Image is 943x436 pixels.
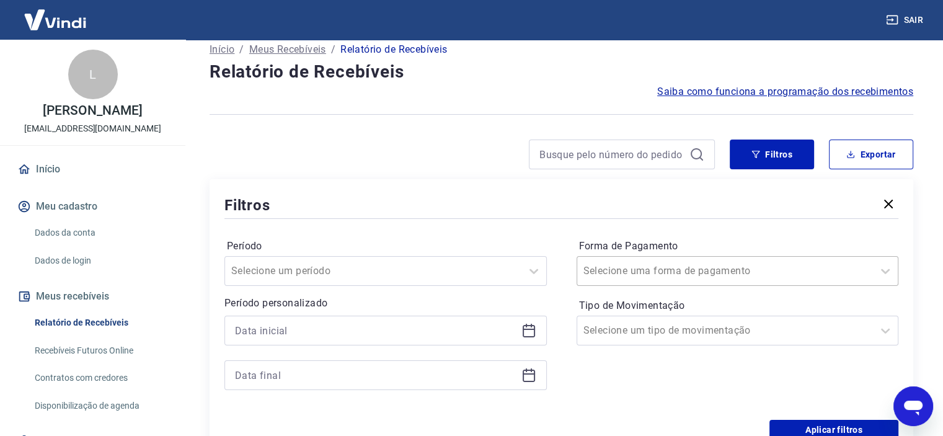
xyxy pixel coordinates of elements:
img: Vindi [15,1,95,38]
button: Sair [883,9,928,32]
a: Dados da conta [30,220,170,246]
a: Meus Recebíveis [249,42,326,57]
label: Período [227,239,544,254]
a: Recebíveis Futuros Online [30,338,170,363]
button: Meus recebíveis [15,283,170,310]
h4: Relatório de Recebíveis [210,60,913,84]
label: Tipo de Movimentação [579,298,897,313]
label: Forma de Pagamento [579,239,897,254]
button: Meu cadastro [15,193,170,220]
input: Busque pelo número do pedido [539,145,684,164]
p: [PERSON_NAME] [43,104,142,117]
button: Filtros [730,140,814,169]
p: Período personalizado [224,296,547,311]
a: Início [210,42,234,57]
p: [EMAIL_ADDRESS][DOMAIN_NAME] [24,122,161,135]
input: Data inicial [235,321,516,340]
p: Relatório de Recebíveis [340,42,447,57]
h5: Filtros [224,195,270,215]
p: / [239,42,244,57]
a: Contratos com credores [30,365,170,391]
input: Data final [235,366,516,385]
p: / [331,42,335,57]
a: Início [15,156,170,183]
iframe: Botão para abrir a janela de mensagens [893,386,933,426]
a: Relatório de Recebíveis [30,310,170,336]
a: Saiba como funciona a programação dos recebimentos [657,84,913,99]
a: Dados de login [30,248,170,274]
div: L [68,50,118,99]
button: Exportar [829,140,913,169]
a: Disponibilização de agenda [30,393,170,419]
